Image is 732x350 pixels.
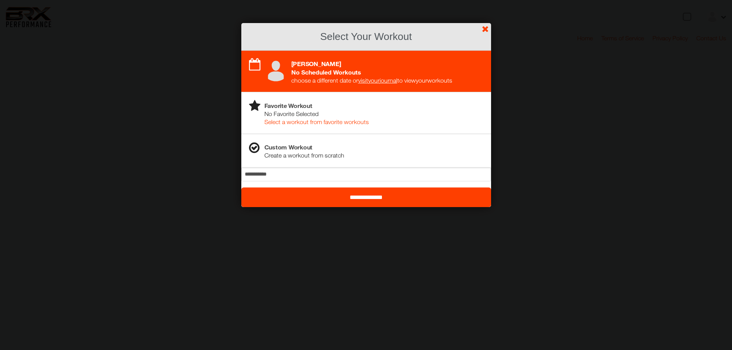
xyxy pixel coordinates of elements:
h4: Custom Workout [264,143,483,151]
b: No Scheduled Workouts [291,68,361,76]
a: Select a workout from favorite workouts [264,118,369,125]
a: visit your journal [358,77,397,84]
img: ex-default-user.svg [264,60,287,83]
div: Create a workout from scratch [264,151,483,159]
div: choose a different date or to view your workouts [264,68,483,85]
h2: Select Your Workout [253,30,480,44]
h4: [PERSON_NAME] [264,60,483,68]
div: No Favorite Selected [264,110,483,126]
h4: Favorite Workout [264,101,483,110]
